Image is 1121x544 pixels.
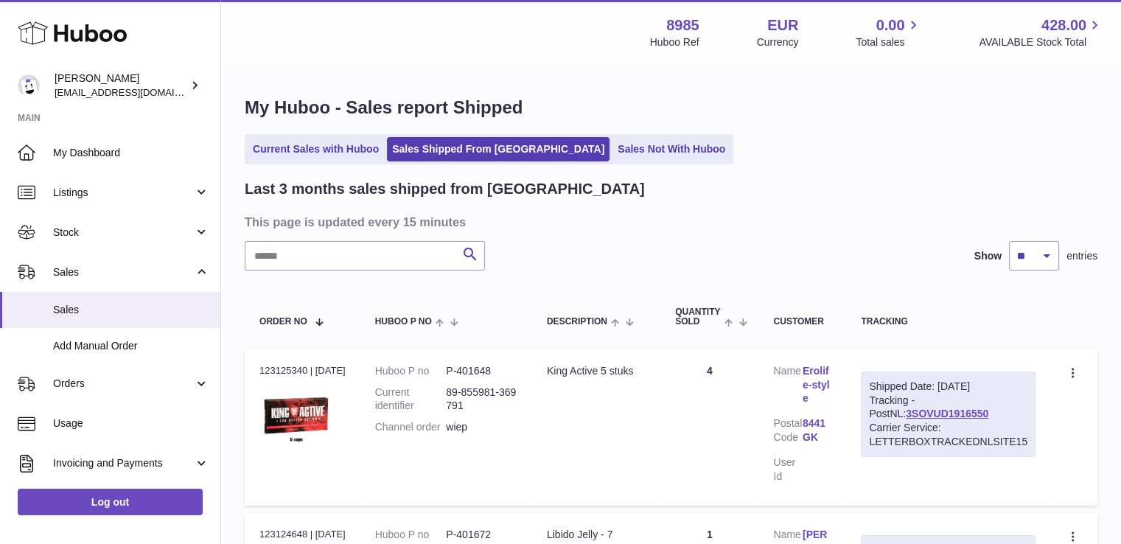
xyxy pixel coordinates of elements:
[248,137,384,161] a: Current Sales with Huboo
[979,35,1103,49] span: AVAILABLE Stock Total
[259,364,346,377] div: 123125340 | [DATE]
[666,15,699,35] strong: 8985
[869,421,1027,449] div: Carrier Service: LETTERBOXTRACKEDNLSITE15
[861,372,1036,457] div: Tracking - PostNL:
[375,364,447,378] dt: Huboo P no
[446,364,517,378] dd: P-401648
[757,35,799,49] div: Currency
[446,386,517,414] dd: 89-855981-369791
[974,249,1002,263] label: Show
[375,386,447,414] dt: Current identifier
[18,489,203,515] a: Log out
[375,528,447,542] dt: Huboo P no
[773,416,802,448] dt: Postal Code
[55,72,187,100] div: [PERSON_NAME]
[245,96,1097,119] h1: My Huboo - Sales report Shipped
[53,377,194,391] span: Orders
[53,339,209,353] span: Add Manual Order
[53,416,209,430] span: Usage
[660,349,758,506] td: 4
[767,15,798,35] strong: EUR
[53,456,194,470] span: Invoicing and Payments
[446,528,517,542] dd: P-401672
[1066,249,1097,263] span: entries
[612,137,730,161] a: Sales Not With Huboo
[773,456,802,484] dt: User Id
[259,528,346,541] div: 123124648 | [DATE]
[906,408,988,419] a: 3SOVUD1916550
[53,265,194,279] span: Sales
[245,214,1094,230] h3: This page is updated every 15 minutes
[861,317,1036,327] div: Tracking
[803,364,831,406] a: Erolife-style
[375,317,432,327] span: Huboo P no
[53,186,194,200] span: Listings
[53,226,194,240] span: Stock
[773,364,802,410] dt: Name
[259,382,333,450] img: king-active-king-active-5-capules.jpg
[446,420,517,434] dd: wiep
[979,15,1103,49] a: 428.00 AVAILABLE Stock Total
[547,317,607,327] span: Description
[18,74,40,97] img: info@dehaanlifestyle.nl
[803,416,831,444] a: 8441 GK
[53,303,209,317] span: Sales
[387,137,610,161] a: Sales Shipped From [GEOGRAPHIC_DATA]
[53,146,209,160] span: My Dashboard
[856,35,921,49] span: Total sales
[547,364,646,378] div: King Active 5 stuks
[259,317,307,327] span: Order No
[773,317,831,327] div: Customer
[245,179,645,199] h2: Last 3 months sales shipped from [GEOGRAPHIC_DATA]
[876,15,905,35] span: 0.00
[55,86,217,98] span: [EMAIL_ADDRESS][DOMAIN_NAME]
[1041,15,1086,35] span: 428.00
[375,420,447,434] dt: Channel order
[650,35,699,49] div: Huboo Ref
[869,380,1027,394] div: Shipped Date: [DATE]
[675,307,721,327] span: Quantity Sold
[856,15,921,49] a: 0.00 Total sales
